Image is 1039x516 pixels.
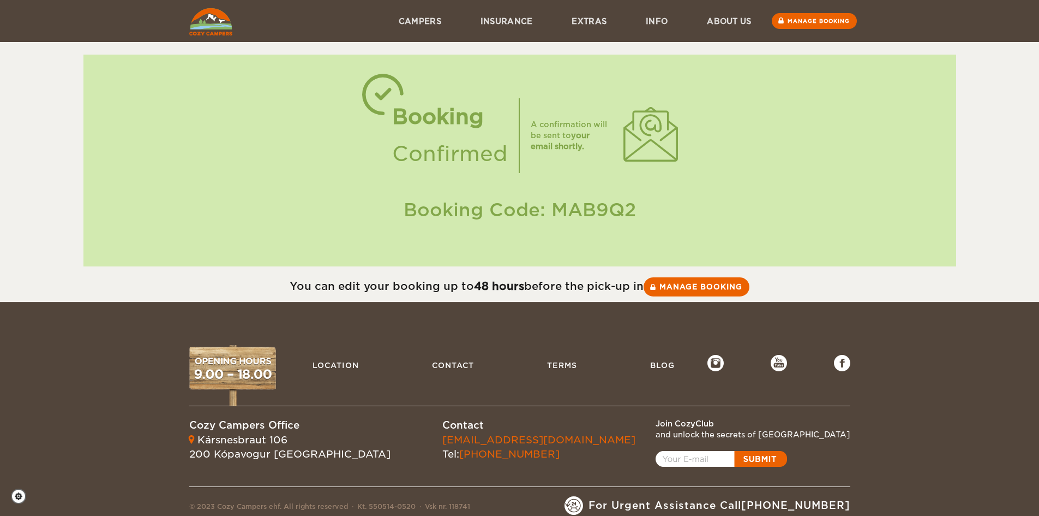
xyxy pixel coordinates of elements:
div: and unlock the secrets of [GEOGRAPHIC_DATA] [656,429,850,440]
div: Booking Code: MAB9Q2 [94,197,945,223]
div: A confirmation will be sent to [531,119,612,152]
div: Join CozyClub [656,418,850,429]
a: Terms [542,355,582,376]
a: Blog [645,355,680,376]
a: Open popup [656,451,787,467]
div: Tel: [442,433,635,461]
a: Contact [427,355,479,376]
strong: 48 hours [474,280,524,293]
div: Kársnesbraut 106 200 Kópavogur [GEOGRAPHIC_DATA] [189,433,391,461]
a: [EMAIL_ADDRESS][DOMAIN_NAME] [442,434,635,446]
a: Cookie settings [11,489,33,504]
img: Cozy Campers [189,8,232,35]
div: Contact [442,418,635,432]
a: [PHONE_NUMBER] [459,448,560,460]
a: Manage booking [644,277,749,296]
span: For Urgent Assistance Call [588,499,850,513]
div: © 2023 Cozy Campers ehf. All rights reserved Kt. 550514-0520 Vsk nr. 118741 [189,502,470,515]
a: [PHONE_NUMBER] [741,500,850,511]
a: Manage booking [772,13,857,29]
div: Booking [392,98,508,135]
a: Location [307,355,364,376]
div: Cozy Campers Office [189,418,391,432]
div: Confirmed [392,135,508,173]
